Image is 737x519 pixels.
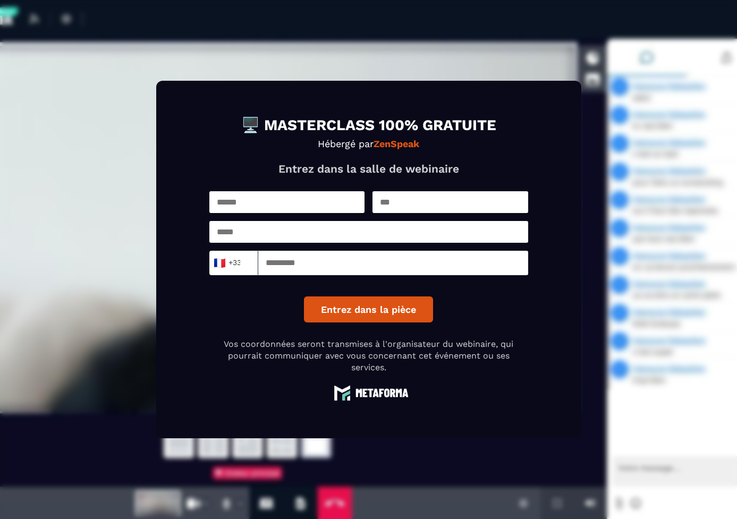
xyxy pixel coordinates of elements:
span: 🇫🇷 [213,256,226,270]
p: Entrez dans la salle de webinaire [209,162,528,175]
img: logo [329,385,409,401]
p: Hébergé par [209,138,528,149]
div: Search for option [209,251,258,275]
h1: 🖥️ MASTERCLASS 100% GRATUITE [209,118,528,133]
button: Entrez dans la pièce [304,296,433,322]
strong: ZenSpeak [374,138,419,149]
input: Search for option [241,255,249,271]
span: +33 [216,256,238,270]
p: Vos coordonnées seront transmises à l'organisateur du webinaire, qui pourrait communiquer avec vo... [209,338,528,374]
